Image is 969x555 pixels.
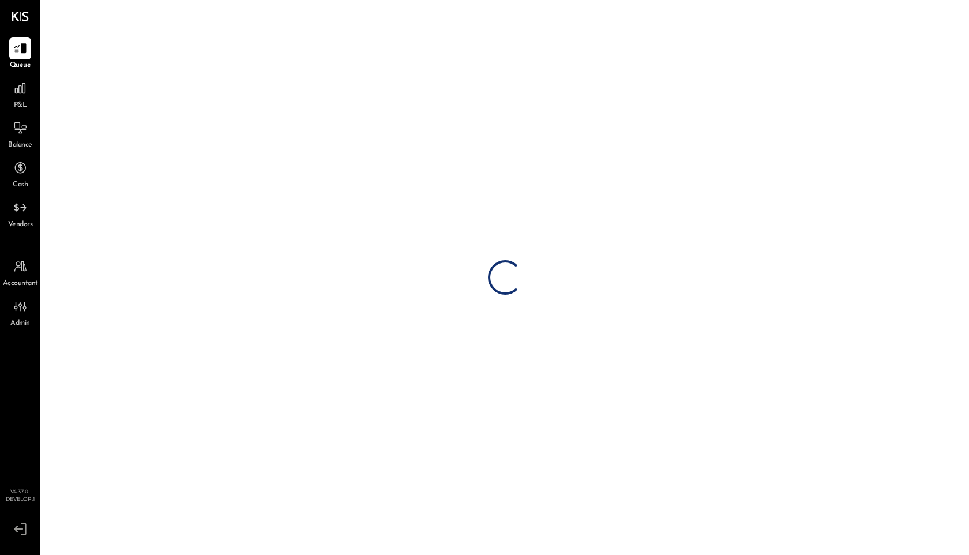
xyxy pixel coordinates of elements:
a: Balance [1,117,40,151]
span: Queue [10,61,31,71]
span: Vendors [8,220,33,230]
a: Vendors [1,197,40,230]
span: Balance [8,140,32,151]
a: Admin [1,295,40,329]
a: Cash [1,157,40,190]
a: P&L [1,77,40,111]
a: Queue [1,37,40,71]
span: Admin [10,318,30,329]
span: Accountant [3,279,38,289]
span: P&L [14,100,27,111]
a: Accountant [1,256,40,289]
span: Cash [13,180,28,190]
